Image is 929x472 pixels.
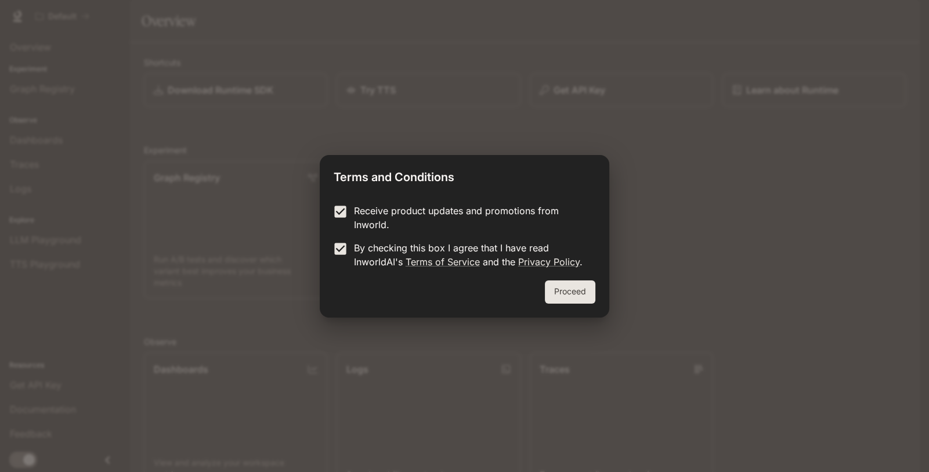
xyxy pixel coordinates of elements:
button: Proceed [545,280,595,304]
a: Privacy Policy [518,256,580,268]
h2: Terms and Conditions [320,155,609,194]
a: Terms of Service [406,256,480,268]
p: Receive product updates and promotions from Inworld. [354,204,586,232]
p: By checking this box I agree that I have read InworldAI's and the . [354,241,586,269]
